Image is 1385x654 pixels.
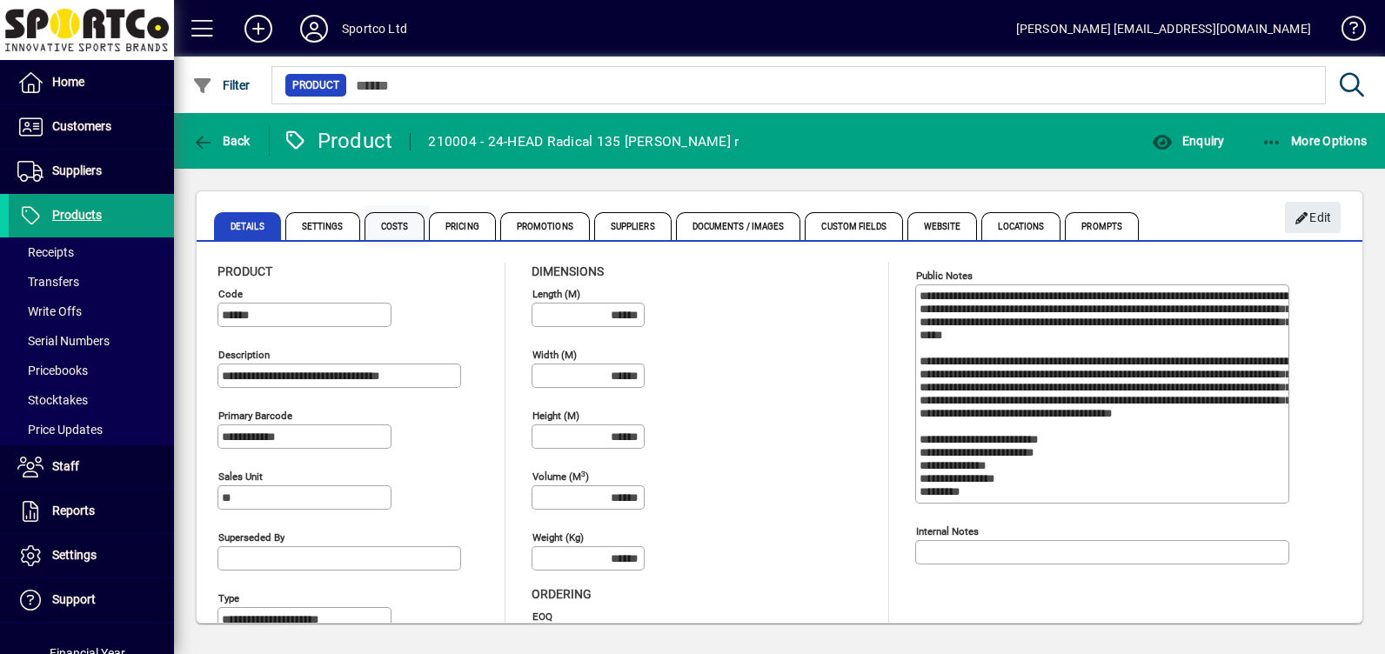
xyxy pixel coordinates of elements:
[532,470,589,483] mat-label: Volume (m )
[581,469,585,477] sup: 3
[52,163,102,177] span: Suppliers
[52,119,111,133] span: Customers
[500,212,590,240] span: Promotions
[52,208,102,222] span: Products
[532,531,584,544] mat-label: Weight (Kg)
[1065,212,1139,240] span: Prompts
[17,364,88,377] span: Pricebooks
[17,334,110,348] span: Serial Numbers
[428,128,739,156] div: 210004 - 24-HEAD Radical 135 [PERSON_NAME] r
[17,304,82,318] span: Write Offs
[9,105,174,149] a: Customers
[52,592,96,606] span: Support
[188,125,255,157] button: Back
[9,150,174,193] a: Suppliers
[17,275,79,289] span: Transfers
[9,578,174,622] a: Support
[188,70,255,101] button: Filter
[532,349,577,361] mat-label: Width (m)
[283,127,393,155] div: Product
[981,212,1060,240] span: Locations
[9,490,174,533] a: Reports
[1016,15,1311,43] div: [PERSON_NAME] [EMAIL_ADDRESS][DOMAIN_NAME]
[365,212,425,240] span: Costs
[9,445,174,489] a: Staff
[532,264,604,278] span: Dimensions
[218,592,239,604] mat-label: Type
[907,212,978,240] span: Website
[9,61,174,104] a: Home
[214,212,281,240] span: Details
[192,78,251,92] span: Filter
[174,125,270,157] app-page-header-button: Back
[1147,125,1228,157] button: Enquiry
[916,270,973,282] mat-label: Public Notes
[52,504,95,517] span: Reports
[9,415,174,444] a: Price Updates
[17,423,103,437] span: Price Updates
[9,326,174,356] a: Serial Numbers
[9,267,174,297] a: Transfers
[285,212,360,240] span: Settings
[1257,125,1372,157] button: More Options
[532,288,580,300] mat-label: Length (m)
[9,237,174,267] a: Receipts
[218,288,243,300] mat-label: Code
[1152,134,1224,148] span: Enquiry
[532,611,552,623] mat-label: EOQ
[1285,202,1341,233] button: Edit
[805,212,902,240] span: Custom Fields
[1328,3,1363,60] a: Knowledge Base
[1261,134,1368,148] span: More Options
[218,410,292,422] mat-label: Primary barcode
[218,349,270,361] mat-label: Description
[292,77,339,94] span: Product
[286,13,342,44] button: Profile
[218,531,284,544] mat-label: Superseded by
[9,385,174,415] a: Stocktakes
[9,297,174,326] a: Write Offs
[9,356,174,385] a: Pricebooks
[17,245,74,259] span: Receipts
[532,410,579,422] mat-label: Height (m)
[429,212,496,240] span: Pricing
[52,548,97,562] span: Settings
[342,15,407,43] div: Sportco Ltd
[17,393,88,407] span: Stocktakes
[9,534,174,577] a: Settings
[218,470,263,483] mat-label: Sales unit
[52,459,79,473] span: Staff
[217,264,272,278] span: Product
[52,75,84,89] span: Home
[532,587,592,601] span: Ordering
[231,13,286,44] button: Add
[676,212,801,240] span: Documents / Images
[1295,204,1332,232] span: Edit
[916,525,979,537] mat-label: Internal Notes
[192,134,251,148] span: Back
[594,212,672,240] span: Suppliers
